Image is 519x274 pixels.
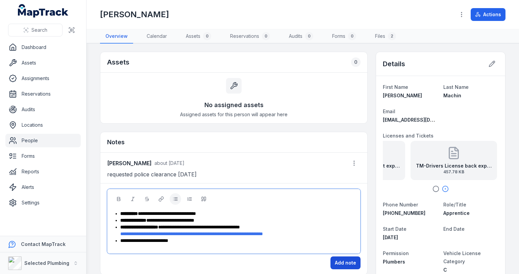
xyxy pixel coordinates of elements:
[5,196,81,209] a: Settings
[370,29,401,44] a: Files2
[5,149,81,163] a: Forms
[154,160,184,166] span: about [DATE]
[5,180,81,194] a: Alerts
[141,193,153,205] button: Strikethrough
[383,93,422,98] span: [PERSON_NAME]
[383,84,408,90] span: First Name
[107,57,129,67] h2: Assets
[5,165,81,178] a: Reports
[107,159,152,167] strong: [PERSON_NAME]
[330,256,361,269] button: Add note
[180,29,217,44] a: Assets0
[324,169,400,175] span: 444.19 KB
[416,163,492,169] strong: TM-Drivers License back exp [DATE]
[184,193,195,205] button: Ordered List
[24,260,69,266] strong: Selected Plumbing
[383,226,406,232] span: Start Date
[383,108,395,114] span: Email
[225,29,275,44] a: Reservations0
[383,133,434,139] span: Licenses and Tickets
[383,234,398,240] time: 9/2/2024, 8:00:00 AM
[383,202,418,207] span: Phone Number
[471,8,505,21] button: Actions
[8,24,63,36] button: Search
[21,241,66,247] strong: Contact MapTrack
[31,27,47,33] span: Search
[443,210,470,216] span: Apprentice
[443,93,461,98] span: Machin
[113,193,124,205] button: Bold
[443,250,481,264] span: Vehicle License Category
[383,250,409,256] span: Permission
[5,103,81,116] a: Audits
[383,210,425,216] span: [PHONE_NUMBER]
[443,267,447,273] span: C
[5,41,81,54] a: Dashboard
[262,32,270,40] div: 0
[5,118,81,132] a: Locations
[5,56,81,70] a: Assets
[305,32,313,40] div: 0
[198,193,209,205] button: Blockquote
[383,59,405,69] h2: Details
[351,57,361,67] div: 0
[388,32,396,40] div: 2
[443,84,469,90] span: Last Name
[324,163,400,169] strong: TM-Drivers License front exp [DATE]
[204,100,264,110] h3: No assigned assets
[383,259,405,265] span: Plumbers
[18,4,69,18] a: MapTrack
[100,29,133,44] a: Overview
[107,170,361,179] p: requested police clearance [DATE]
[170,193,181,205] button: Bulleted List
[443,202,466,207] span: Role/Title
[155,193,167,205] button: Link
[416,169,492,175] span: 457.78 KB
[5,72,81,85] a: Assignments
[180,111,288,118] span: Assigned assets for this person will appear here
[154,160,184,166] time: 7/14/2025, 12:50:28 PM
[107,138,125,147] h3: Notes
[203,32,211,40] div: 0
[5,134,81,147] a: People
[327,29,362,44] a: Forms0
[127,193,139,205] button: Italic
[283,29,319,44] a: Audits0
[383,234,398,240] span: [DATE]
[383,117,464,123] span: [EMAIL_ADDRESS][DOMAIN_NAME]
[443,226,465,232] span: End Date
[141,29,172,44] a: Calendar
[100,9,169,20] h1: [PERSON_NAME]
[348,32,356,40] div: 0
[5,87,81,101] a: Reservations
